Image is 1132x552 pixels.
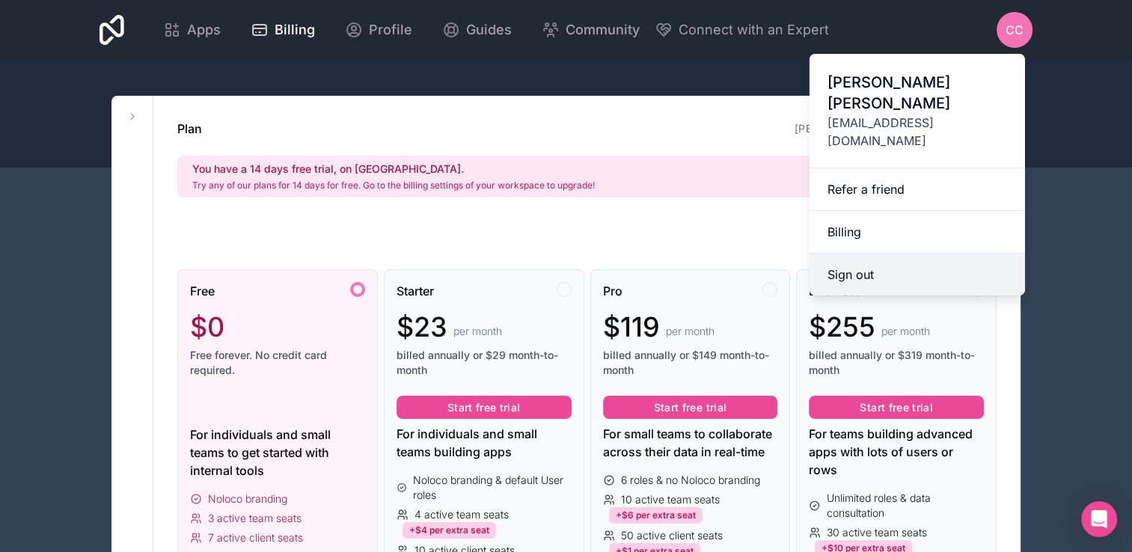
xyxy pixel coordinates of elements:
span: Noloco branding [208,491,287,506]
a: Billing [239,13,327,46]
span: $119 [603,312,660,342]
span: CC [1006,21,1024,39]
span: $255 [809,312,875,342]
span: $23 [397,312,447,342]
span: Billing [275,19,315,40]
a: Community [530,13,652,46]
span: billed annually or $29 month-to-month [397,348,572,378]
span: per month [881,324,930,339]
span: 50 active client seats [621,528,723,543]
div: +$6 per extra seat [609,507,703,524]
span: 30 active team seats [827,525,927,540]
p: Try any of our plans for 14 days for free. Go to the billing settings of your workspace to upgrade! [192,180,595,191]
span: Guides [466,19,512,40]
span: [PERSON_NAME] [PERSON_NAME] [827,72,1007,114]
span: Apps [187,19,221,40]
div: Open Intercom Messenger [1081,501,1117,537]
button: Connect with an Expert [655,19,829,40]
button: Start free trial [603,396,778,420]
span: Profile [369,19,412,40]
span: 4 active team seats [414,507,509,522]
div: For teams building advanced apps with lots of users or rows [809,425,984,479]
span: Connect with an Expert [679,19,829,40]
div: For individuals and small teams to get started with internal tools [190,426,365,479]
a: Refer a friend [810,168,1025,211]
button: Start free trial [397,396,572,420]
span: 7 active client seats [208,530,303,545]
button: Sign out [810,254,1025,295]
span: per month [453,324,502,339]
h1: Plan [177,120,202,138]
h2: You have a 14 days free trial, on [GEOGRAPHIC_DATA]. [192,162,595,177]
span: billed annually or $319 month-to-month [809,348,984,378]
span: billed annually or $149 month-to-month [603,348,778,378]
div: For individuals and small teams building apps [397,425,572,461]
span: 6 roles & no Noloco branding [621,473,760,488]
span: Free forever. No credit card required. [190,348,365,378]
span: 10 active team seats [621,492,720,507]
span: per month [666,324,715,339]
a: Guides [430,13,524,46]
a: Apps [151,13,233,46]
span: Community [566,19,640,40]
span: Free [190,282,215,300]
button: Start free trial [809,396,984,420]
span: Starter [397,282,434,300]
div: +$4 per extra seat [403,522,496,539]
span: 3 active team seats [208,511,302,526]
span: Pro [603,282,622,300]
span: Unlimited roles & data consultation [827,491,984,521]
span: [EMAIL_ADDRESS][DOMAIN_NAME] [827,114,1007,150]
a: Profile [333,13,424,46]
span: Noloco branding & default User roles [413,473,571,503]
div: For small teams to collaborate across their data in real-time [603,425,778,461]
a: [PERSON_NAME]-workspace [795,122,945,135]
span: $0 [190,312,224,342]
a: Billing [810,211,1025,254]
